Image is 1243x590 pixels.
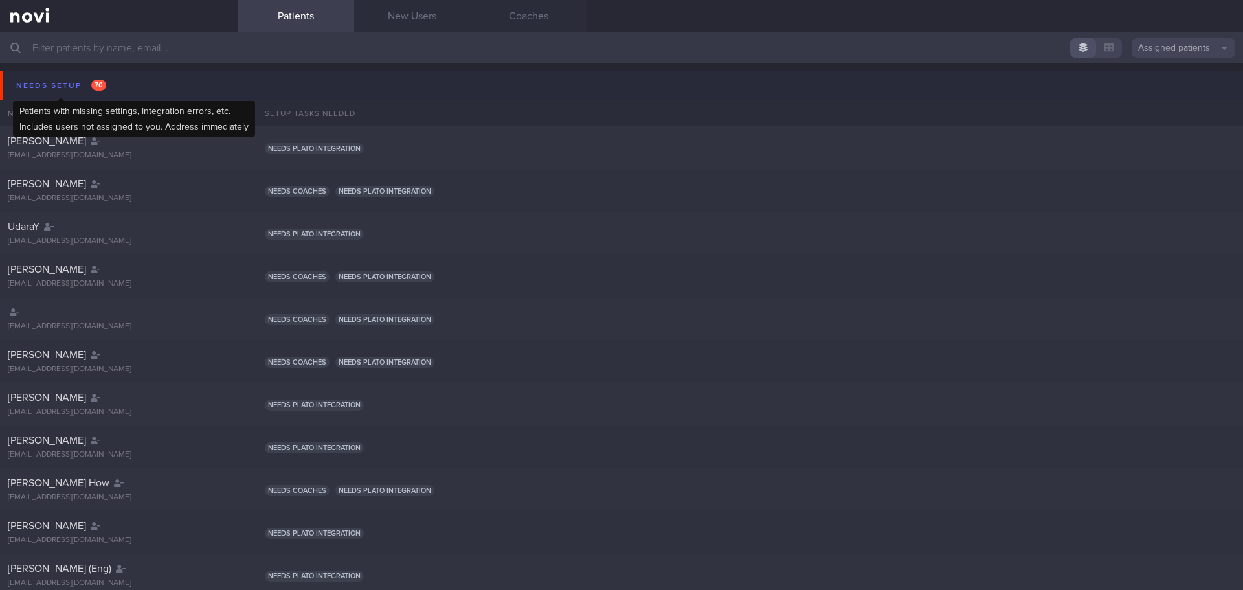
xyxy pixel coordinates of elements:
div: Setup tasks needed [257,100,1243,126]
span: Needs plato integration [265,229,364,240]
span: [PERSON_NAME] (Eng) [8,563,111,574]
span: [PERSON_NAME] [8,264,86,275]
button: Assigned patients [1132,38,1235,58]
span: [PERSON_NAME] [8,521,86,531]
div: [EMAIL_ADDRESS][DOMAIN_NAME] [8,194,230,203]
div: [EMAIL_ADDRESS][DOMAIN_NAME] [8,578,230,588]
div: [EMAIL_ADDRESS][DOMAIN_NAME] [8,493,230,503]
div: [EMAIL_ADDRESS][DOMAIN_NAME] [8,450,230,460]
div: [EMAIL_ADDRESS][DOMAIN_NAME] [8,536,230,545]
div: [EMAIL_ADDRESS][DOMAIN_NAME] [8,365,230,374]
span: [PERSON_NAME] How [8,478,109,488]
div: [EMAIL_ADDRESS][DOMAIN_NAME] [8,279,230,289]
span: [PERSON_NAME] [8,136,86,146]
div: [EMAIL_ADDRESS][DOMAIN_NAME] [8,322,230,332]
span: UdaraY [8,221,39,232]
div: Chats [186,100,238,126]
span: Needs plato integration [265,143,364,154]
div: [EMAIL_ADDRESS][DOMAIN_NAME] [8,151,230,161]
span: Needs plato integration [335,357,434,368]
span: Needs coaches [265,357,330,368]
span: Needs coaches [265,186,330,197]
span: Needs plato integration [335,314,434,325]
span: Needs plato integration [265,442,364,453]
span: [PERSON_NAME] [8,179,86,189]
span: Needs plato integration [335,485,434,496]
span: Needs coaches [265,314,330,325]
span: Needs plato integration [335,186,434,197]
span: [PERSON_NAME] [8,350,86,360]
div: [EMAIL_ADDRESS][DOMAIN_NAME] [8,236,230,246]
span: [PERSON_NAME] [8,392,86,403]
span: Needs plato integration [265,400,364,411]
span: [PERSON_NAME] [8,435,86,446]
span: Needs plato integration [265,571,364,582]
span: Needs coaches [265,485,330,496]
div: [EMAIL_ADDRESS][DOMAIN_NAME] [8,407,230,417]
span: Needs plato integration [335,271,434,282]
span: Needs plato integration [265,528,364,539]
span: Needs coaches [265,271,330,282]
span: 76 [91,80,106,91]
div: Needs setup [13,77,109,95]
